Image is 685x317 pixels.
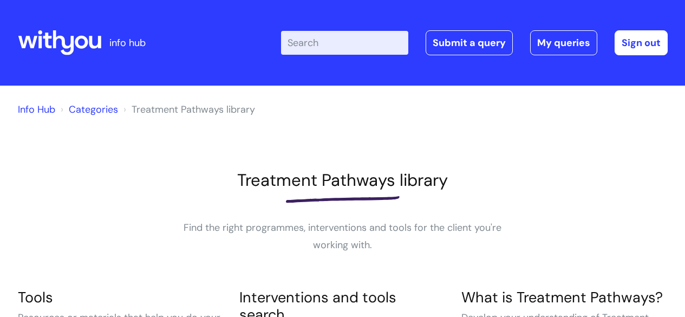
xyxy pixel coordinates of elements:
a: What is Treatment Pathways? [461,288,663,307]
a: Info Hub [18,103,55,116]
h1: Treatment Pathways library [18,170,668,190]
li: Solution home [58,101,118,118]
a: Categories [69,103,118,116]
a: Tools [18,288,53,307]
p: Find the right programmes, interventions and tools for the client you're working with. [180,219,505,254]
p: info hub [109,34,146,51]
li: Treatment Pathways library [121,101,255,118]
a: Submit a query [426,30,513,55]
input: Search [281,31,408,55]
a: My queries [530,30,597,55]
a: Sign out [615,30,668,55]
div: | - [281,30,668,55]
